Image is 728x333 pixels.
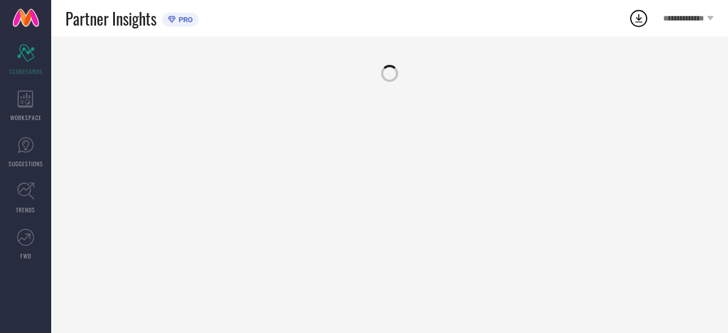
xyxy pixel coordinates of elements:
[9,159,43,168] span: SUGGESTIONS
[176,15,193,24] span: PRO
[10,113,42,122] span: WORKSPACE
[20,252,31,260] span: FWD
[9,67,43,76] span: SCORECARDS
[16,205,35,214] span: TRENDS
[628,8,649,28] div: Open download list
[65,7,156,30] span: Partner Insights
